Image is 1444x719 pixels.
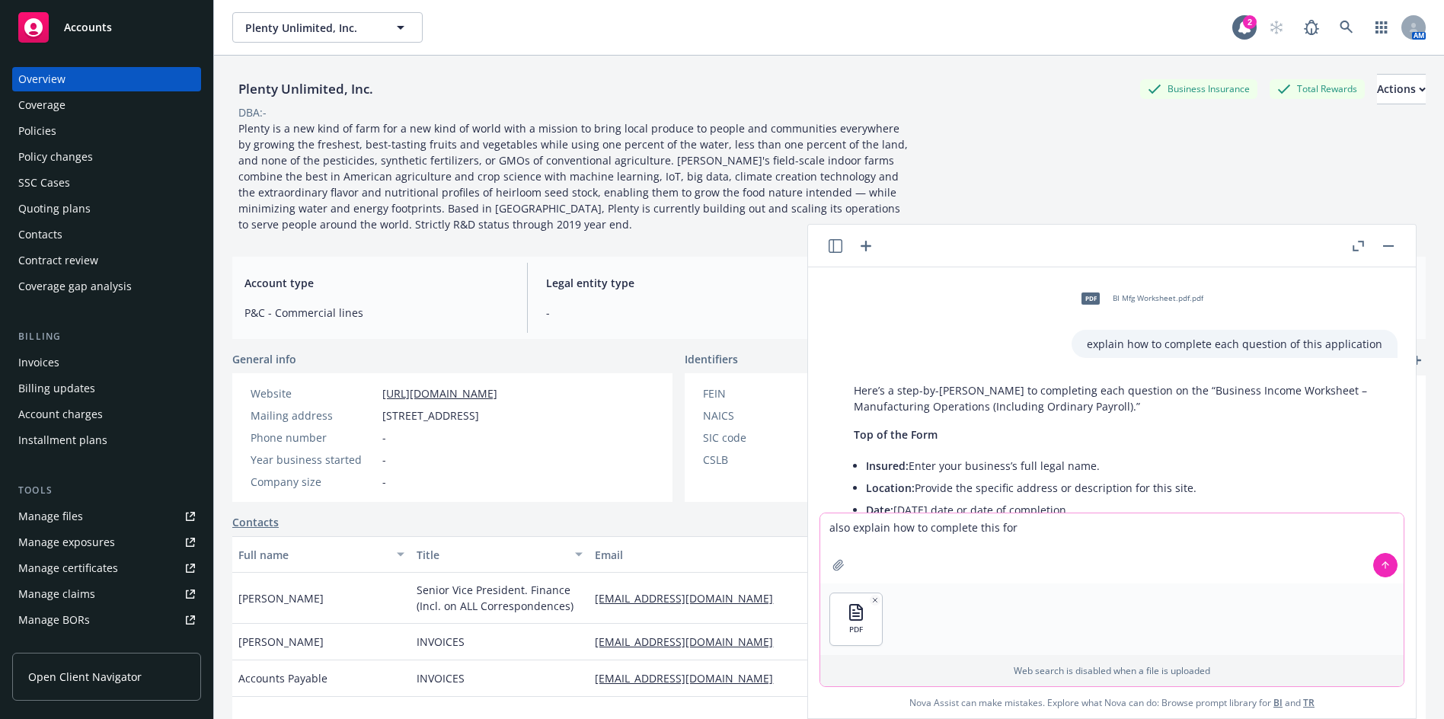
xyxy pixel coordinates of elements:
[238,547,388,563] div: Full name
[1407,351,1426,369] a: add
[12,428,201,452] a: Installment plans
[12,248,201,273] a: Contract review
[703,430,829,446] div: SIC code
[1081,292,1100,304] span: pdf
[703,385,829,401] div: FEIN
[829,664,1394,677] p: Web search is disabled when a file is uploaded
[18,93,65,117] div: Coverage
[251,452,376,468] div: Year business started
[417,634,465,650] span: INVOICES
[238,121,911,232] span: Plenty is a new kind of farm for a new kind of world with a mission to bring local produce to peo...
[232,514,279,530] a: Contacts
[1303,696,1315,709] a: TR
[382,474,386,490] span: -
[595,547,863,563] div: Email
[866,455,1382,477] li: Enter your business’s full legal name.
[1366,12,1397,43] a: Switch app
[18,634,134,658] div: Summary of insurance
[18,274,132,299] div: Coverage gap analysis
[1113,293,1203,303] span: BI Mfg Worksheet.pdf.pdf
[866,481,915,495] span: Location:
[417,670,465,686] span: INVOICES
[382,452,386,468] span: -
[1243,15,1257,29] div: 2
[238,670,327,686] span: Accounts Payable
[866,477,1382,499] li: Provide the specific address or description for this site.
[18,504,83,529] div: Manage files
[12,350,201,375] a: Invoices
[18,402,103,427] div: Account charges
[238,634,324,650] span: [PERSON_NAME]
[1331,12,1362,43] a: Search
[12,634,201,658] a: Summary of insurance
[12,402,201,427] a: Account charges
[12,119,201,143] a: Policies
[417,582,583,614] span: Senior Vice President. Finance (Incl. on ALL Correspondences)
[546,305,810,321] span: -
[12,608,201,632] a: Manage BORs
[12,197,201,221] a: Quoting plans
[232,351,296,367] span: General info
[28,669,142,685] span: Open Client Navigator
[245,20,377,36] span: Plenty Unlimited, Inc.
[1087,336,1382,352] p: explain how to complete each question of this application
[18,171,70,195] div: SSC Cases
[244,275,509,291] span: Account type
[18,428,107,452] div: Installment plans
[866,503,893,517] span: Date:
[382,430,386,446] span: -
[1261,12,1292,43] a: Start snowing
[595,671,785,685] a: [EMAIL_ADDRESS][DOMAIN_NAME]
[18,197,91,221] div: Quoting plans
[12,67,201,91] a: Overview
[18,248,98,273] div: Contract review
[18,376,95,401] div: Billing updates
[417,547,566,563] div: Title
[12,274,201,299] a: Coverage gap analysis
[18,119,56,143] div: Policies
[12,93,201,117] a: Coverage
[12,530,201,554] a: Manage exposures
[251,407,376,423] div: Mailing address
[18,530,115,554] div: Manage exposures
[12,329,201,344] div: Billing
[703,452,829,468] div: CSLB
[12,504,201,529] a: Manage files
[866,459,909,473] span: Insured:
[18,145,93,169] div: Policy changes
[820,513,1404,583] textarea: also explain how to complete this for
[12,376,201,401] a: Billing updates
[18,608,90,632] div: Manage BORs
[854,427,938,442] span: Top of the Form
[1072,280,1206,318] div: pdfBI Mfg Worksheet.pdf.pdf
[232,536,411,573] button: Full name
[244,305,509,321] span: P&C - Commercial lines
[251,430,376,446] div: Phone number
[382,407,479,423] span: [STREET_ADDRESS]
[382,386,497,401] a: [URL][DOMAIN_NAME]
[595,634,785,649] a: [EMAIL_ADDRESS][DOMAIN_NAME]
[18,350,59,375] div: Invoices
[12,6,201,49] a: Accounts
[849,625,863,634] span: PDF
[12,582,201,606] a: Manage claims
[1273,696,1283,709] a: BI
[546,275,810,291] span: Legal entity type
[12,171,201,195] a: SSC Cases
[18,67,65,91] div: Overview
[703,407,829,423] div: NAICS
[12,145,201,169] a: Policy changes
[1270,79,1365,98] div: Total Rewards
[1296,12,1327,43] a: Report a Bug
[251,385,376,401] div: Website
[411,536,589,573] button: Title
[595,591,785,606] a: [EMAIL_ADDRESS][DOMAIN_NAME]
[866,499,1382,521] li: [DATE] date or date of completion.
[685,351,738,367] span: Identifiers
[238,104,267,120] div: DBA: -
[1377,74,1426,104] button: Actions
[251,474,376,490] div: Company size
[18,556,118,580] div: Manage certificates
[232,79,379,99] div: Plenty Unlimited, Inc.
